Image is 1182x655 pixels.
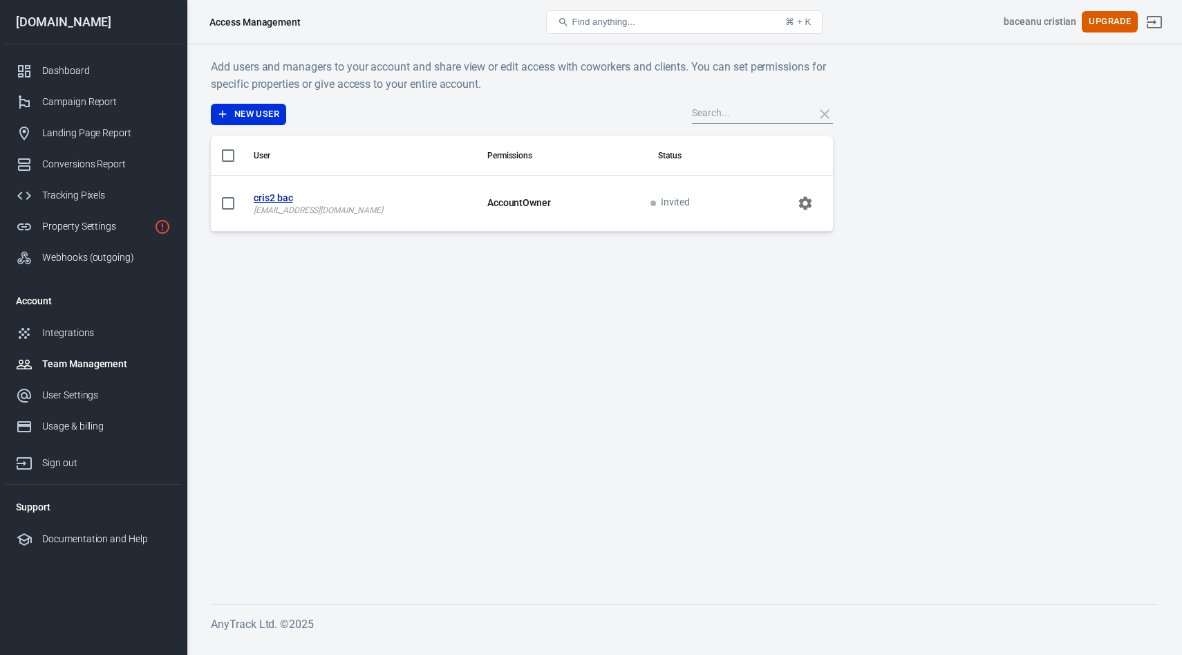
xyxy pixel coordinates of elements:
[42,126,171,140] div: Landing Page Report
[42,419,171,434] div: Usage & billing
[42,456,171,470] div: Sign out
[42,219,149,234] div: Property Settings
[650,197,690,209] span: Invited
[42,532,171,546] div: Documentation and Help
[5,180,182,211] a: Tracking Pixels
[785,17,811,27] div: ⌘ + K
[42,388,171,403] div: User Settings
[42,250,171,265] div: Webhooks (outgoing)
[5,380,182,411] a: User Settings
[42,357,171,371] div: Team Management
[42,64,171,78] div: Dashboard
[5,442,182,479] a: Sign out
[5,411,182,442] a: Usage & billing
[42,95,171,109] div: Campaign Report
[546,10,823,34] button: Find anything...⌘ + K
[42,326,171,340] div: Integrations
[1004,15,1076,29] div: Account id: WtWuHdYb
[5,284,182,317] li: Account
[5,490,182,524] li: Support
[243,136,476,176] th: User
[5,317,182,349] a: Integrations
[572,17,635,27] span: Find anything...
[5,149,182,180] a: Conversions Report
[5,16,182,28] div: [DOMAIN_NAME]
[154,219,171,235] svg: Property is not installed yet
[211,58,833,93] h6: Add users and managers to your account and share view or edit access with coworkers and clients. ...
[1135,587,1168,620] iframe: Intercom live chat
[692,105,803,123] input: Search...
[5,55,182,86] a: Dashboard
[1138,6,1171,39] a: Sign out
[211,136,833,232] div: scrollable content
[42,157,171,172] div: Conversions Report
[5,86,182,118] a: Campaign Report
[209,15,301,29] div: Access Management
[5,118,182,149] a: Landing Page Report
[254,205,465,215] p: [EMAIL_ADDRESS][DOMAIN_NAME]
[5,349,182,380] a: Team Management
[625,136,715,176] th: Status
[5,211,182,242] a: Property Settings
[211,616,1158,633] h6: AnyTrack Ltd. © 2025
[1082,11,1138,33] button: Upgrade
[476,136,625,176] th: Permissions
[42,188,171,203] div: Tracking Pixels
[5,242,182,273] a: Webhooks (outgoing)
[254,191,465,205] strong: cris2 bac
[211,104,286,125] button: New User
[487,196,614,210] p: Account Owner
